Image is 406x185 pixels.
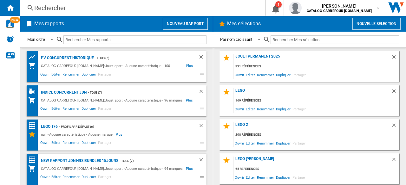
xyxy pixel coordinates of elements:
[234,122,391,131] div: LEGO 2
[6,35,14,43] img: alerts-logo.svg
[186,165,194,172] span: Plus
[291,173,307,182] span: Partager
[39,157,118,165] div: New rapport JDN hRS BUNDLES 15jOURS
[50,71,61,79] span: Editer
[234,63,399,71] div: 931 références
[27,37,45,42] div: Mon ordre
[39,174,50,182] span: Ouvrir
[39,89,87,96] div: INDICE CONCURRENT JDN
[256,71,275,79] span: Renommer
[226,18,262,30] h2: Mes sélections
[186,62,194,70] span: Plus
[39,54,94,62] div: PV concurrent historique
[198,89,206,96] div: Supprimer
[198,54,206,62] div: Supprimer
[97,140,112,147] span: Partager
[391,122,399,131] div: Supprimer
[245,139,256,147] span: Editer
[275,139,291,147] span: Dupliquer
[50,140,61,147] span: Editer
[62,71,81,79] span: Renommer
[234,88,391,97] div: Lego
[234,97,399,105] div: 169 références
[256,139,275,147] span: Renommer
[81,140,97,147] span: Dupliquer
[28,62,39,70] div: Mon assortiment
[256,173,275,182] span: Renommer
[28,131,39,138] div: Mes Sélections
[81,106,97,113] span: Dupliquer
[39,62,186,70] div: CATALOG CARREFOUR [DOMAIN_NAME]:Jouet sport - Aucune caractéristique - 100 marques
[81,174,97,182] span: Dupliquer
[391,88,399,97] div: Supprimer
[198,123,206,131] div: Supprimer
[39,96,186,104] div: CATALOG CARREFOUR [DOMAIN_NAME]:Jouet sport - Aucune caractéristique - 96 marques
[256,105,275,113] span: Renommer
[39,165,186,172] div: CATALOG CARREFOUR [DOMAIN_NAME]:Jouet sport - Aucune caractéristique - 94 marques
[28,96,39,104] div: Mon assortiment
[28,165,39,172] div: Mon assortiment
[352,18,401,30] button: Nouvelle selection
[34,3,249,12] div: Rechercher
[307,3,372,9] span: [PERSON_NAME]
[94,54,186,62] div: - TOUS (7)
[234,157,391,165] div: LEGO [PERSON_NAME]
[118,157,186,165] div: - TOUS (7)
[245,105,256,113] span: Editer
[50,174,61,182] span: Editer
[81,71,97,79] span: Dupliquer
[245,173,256,182] span: Editer
[6,20,14,28] img: wise-card.svg
[97,71,112,79] span: Partager
[39,140,50,147] span: Ouvrir
[116,131,124,138] span: Plus
[234,71,245,79] span: Ouvrir
[307,9,372,13] b: CATALOG CARREFOUR [DOMAIN_NAME]
[198,157,206,165] div: Supprimer
[62,140,81,147] span: Renommer
[275,173,291,182] span: Dupliquer
[391,157,399,165] div: Supprimer
[291,71,307,79] span: Partager
[39,131,116,138] div: null - Aucune caractéristique - Aucune marque
[28,156,39,164] div: Matrice des prix
[245,71,256,79] span: Editer
[163,18,208,30] button: Nouveau rapport
[220,37,252,42] div: Par nom croissant
[271,35,399,44] input: Rechercher Mes sélections
[63,35,206,44] input: Rechercher Mes rapports
[39,106,50,113] span: Ouvrir
[234,173,245,182] span: Ouvrir
[97,106,112,113] span: Partager
[234,139,245,147] span: Ouvrir
[275,1,282,8] div: 1
[28,122,39,130] div: Matrice des prix
[291,139,307,147] span: Partager
[39,71,50,79] span: Ouvrir
[97,174,112,182] span: Partager
[234,131,399,139] div: 208 références
[10,17,20,23] span: NEW
[275,105,291,113] span: Dupliquer
[33,18,65,30] h2: Mes rapports
[62,174,81,182] span: Renommer
[291,105,307,113] span: Partager
[275,71,291,79] span: Dupliquer
[58,123,186,131] div: - Profil par défaut (6)
[62,106,81,113] span: Renommer
[234,165,399,173] div: 65 références
[28,88,39,96] div: Base 100
[87,89,186,96] div: - TOUS (7)
[234,105,245,113] span: Ouvrir
[289,2,302,14] img: profile.jpg
[234,54,391,63] div: Jouet Permanent 2025
[28,53,39,61] div: Tableau des prix des produits
[391,54,399,63] div: Supprimer
[186,96,194,104] span: Plus
[39,123,58,131] div: LEGO 176
[50,106,61,113] span: Editer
